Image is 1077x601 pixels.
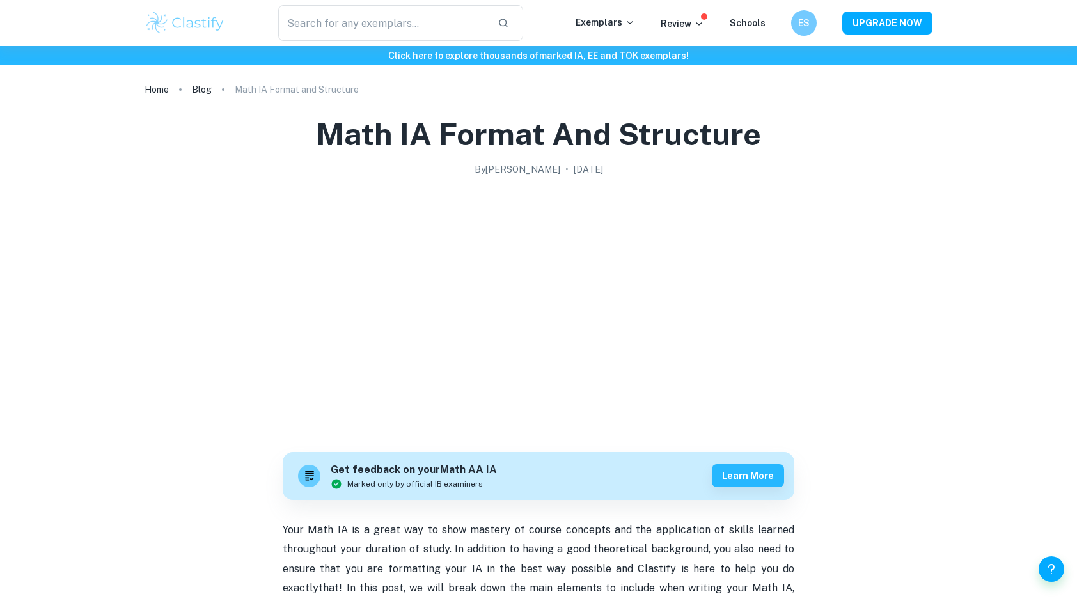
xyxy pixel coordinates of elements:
p: Review [661,17,704,31]
h2: [DATE] [574,162,603,176]
button: UPGRADE NOW [842,12,932,35]
a: Blog [192,81,212,98]
a: Home [145,81,169,98]
p: Exemplars [576,15,635,29]
img: Math IA Format and Structure cover image [283,182,794,437]
input: Search for any exemplars... [278,5,487,41]
h2: By [PERSON_NAME] [475,162,560,176]
p: Math IA Format and Structure [235,82,359,97]
span: Marked only by official IB examiners [347,478,483,490]
h6: ES [797,16,812,30]
button: ES [791,10,817,36]
h6: Click here to explore thousands of marked IA, EE and TOK exemplars ! [3,49,1074,63]
h1: Math IA Format and Structure [316,114,761,155]
p: • [565,162,569,176]
h6: Get feedback on your Math AA IA [331,462,497,478]
a: Get feedback on yourMath AA IAMarked only by official IB examinersLearn more [283,452,794,500]
button: Learn more [712,464,784,487]
a: Schools [730,18,766,28]
button: Help and Feedback [1039,556,1064,582]
img: Clastify logo [145,10,226,36]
